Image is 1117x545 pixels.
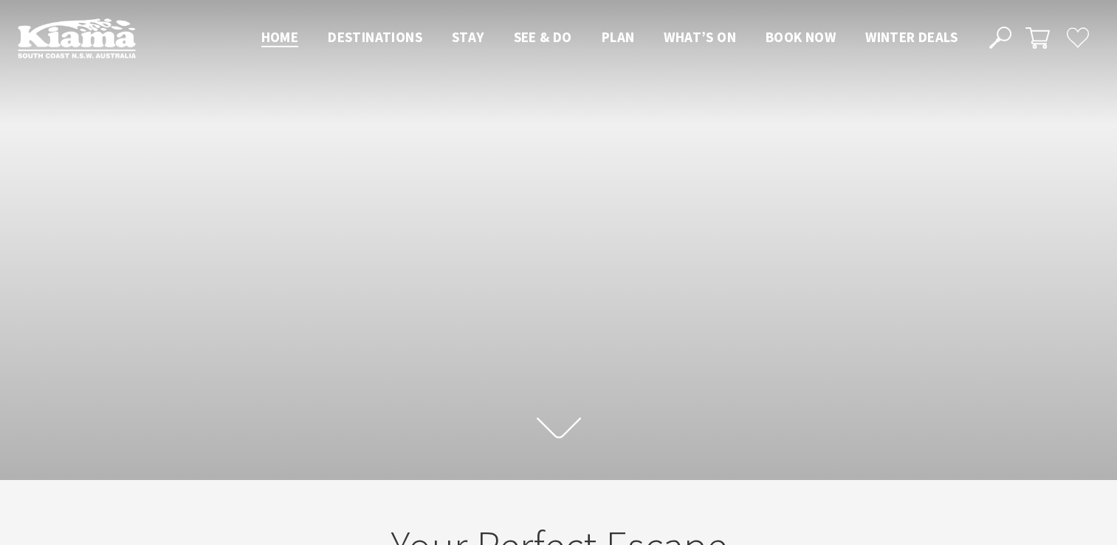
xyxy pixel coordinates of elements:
[452,28,484,46] span: Stay
[664,28,736,46] span: What’s On
[865,28,958,46] span: Winter Deals
[766,28,836,46] span: Book now
[247,26,972,50] nav: Main Menu
[602,28,635,46] span: Plan
[261,28,299,46] span: Home
[18,18,136,58] img: Kiama Logo
[514,28,572,46] span: See & Do
[328,28,422,46] span: Destinations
